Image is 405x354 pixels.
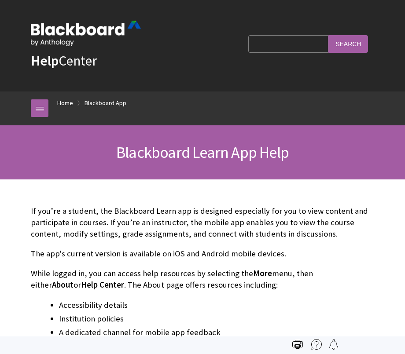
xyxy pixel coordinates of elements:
a: Home [57,98,73,109]
a: HelpCenter [31,52,97,69]
img: Blackboard by Anthology [31,21,141,46]
span: Blackboard Learn App Help [116,142,289,162]
li: Accessibility details [59,299,374,311]
strong: Help [31,52,59,69]
li: A dedicated channel for mobile app feedback [59,326,374,339]
p: If you’re a student, the Blackboard Learn app is designed especially for you to view content and ... [31,205,374,240]
p: The app's current version is available on iOS and Android mobile devices. [31,248,374,259]
span: More [253,268,272,278]
img: More help [311,339,322,350]
a: Blackboard App [85,98,126,109]
img: Follow this page [328,339,339,350]
input: Search [328,35,368,52]
img: Print [292,339,303,350]
li: Institution policies [59,313,374,325]
span: Help Center [81,280,124,290]
p: While logged in, you can access help resources by selecting the menu, then either or . The About ... [31,268,374,291]
span: About [52,280,74,290]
